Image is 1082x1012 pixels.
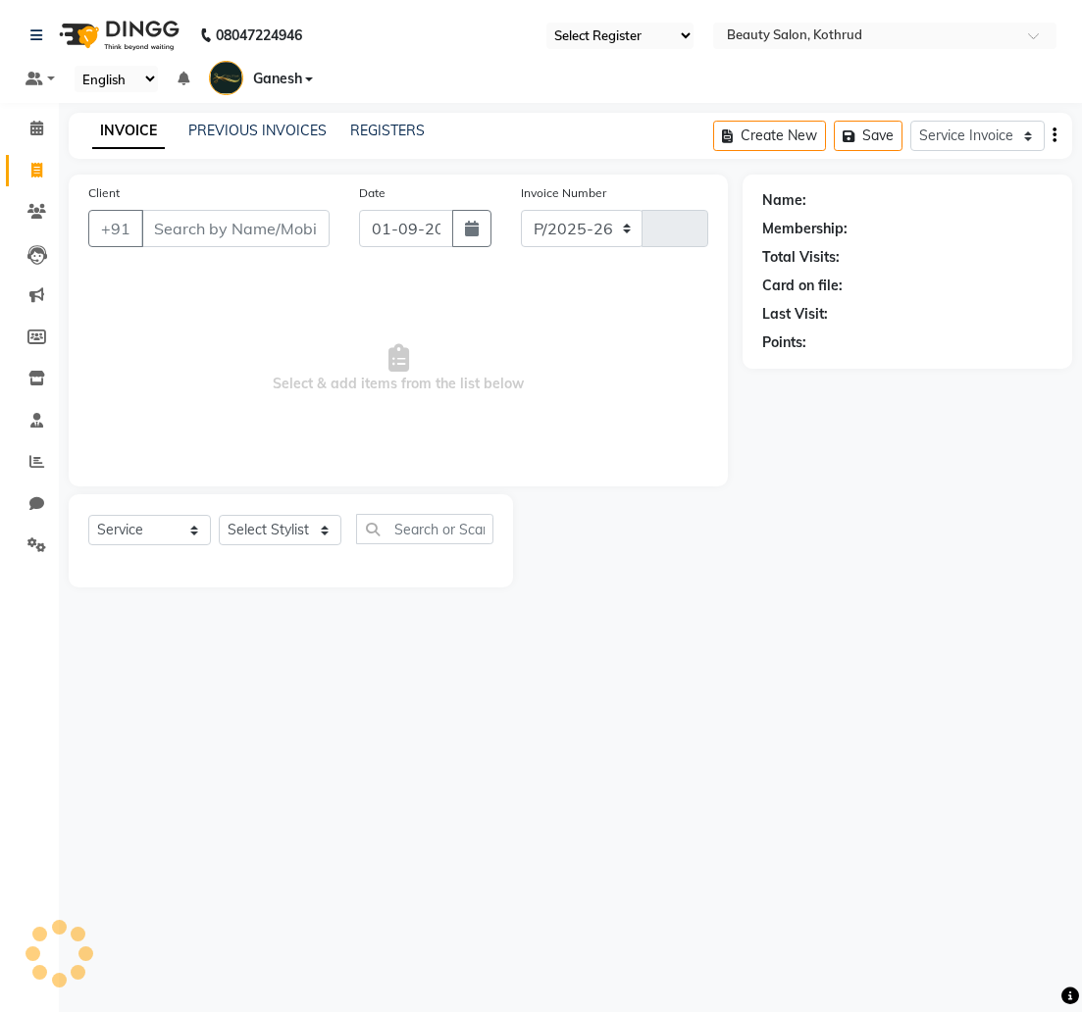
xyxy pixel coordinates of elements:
div: Name: [762,190,806,211]
div: Total Visits: [762,247,840,268]
input: Search or Scan [356,514,493,544]
label: Client [88,184,120,202]
div: Membership: [762,219,848,239]
label: Invoice Number [521,184,606,202]
a: PREVIOUS INVOICES [188,122,327,139]
span: Select & add items from the list below [88,271,708,467]
img: Ganesh [209,61,243,95]
div: Points: [762,332,806,353]
a: INVOICE [92,114,165,149]
span: Ganesh [253,69,302,89]
button: +91 [88,210,143,247]
div: Last Visit: [762,304,828,325]
b: 08047224946 [216,8,302,63]
img: logo [50,8,184,63]
a: REGISTERS [350,122,425,139]
button: Create New [713,121,826,151]
input: Search by Name/Mobile/Email/Code [141,210,330,247]
label: Date [359,184,386,202]
div: Card on file: [762,276,843,296]
button: Save [834,121,902,151]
